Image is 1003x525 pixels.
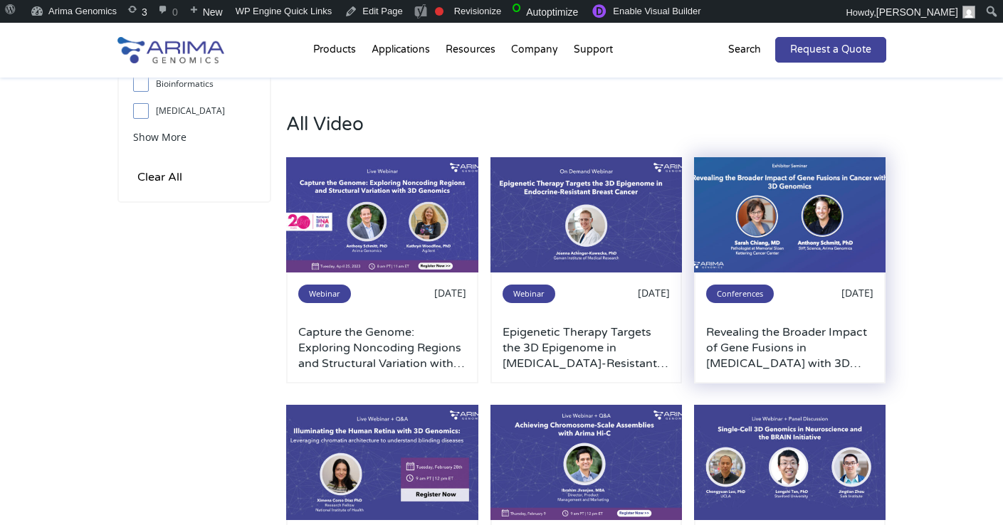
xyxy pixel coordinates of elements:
a: Capture the Genome: Exploring Noncoding Regions and Structural Variation with 3D Genomics [298,324,466,371]
span: [DATE] [841,286,873,299]
img: September-Webinar-and-Panel-Discussion--1-500x300.jpg [490,157,683,272]
span: [DATE] [638,286,670,299]
a: Request a Quote [775,37,886,63]
h3: All Video [286,113,886,157]
img: February-Webinar-500x300.jpg [286,405,478,520]
img: September-Webinar-and-Panel-Discussion-2-500x300.jpg [694,405,886,520]
img: February-2023-Webinar-Product-500x300.jpg [490,405,683,520]
span: Webinar [298,285,351,303]
label: Bioinformatics [133,73,256,95]
p: Search [728,41,761,59]
span: [DATE] [434,286,466,299]
a: Epigenetic Therapy Targets the 3D Epigenome in [MEDICAL_DATA]-Resistant [MEDICAL_DATA] [503,324,671,371]
span: Webinar [503,285,555,303]
span: [PERSON_NAME] [876,6,958,18]
input: Clear All [133,167,187,187]
div: Focus keyphrase not set [435,7,443,16]
img: USCAP-2023-500x300.jpg [694,157,886,272]
span: Conferences [706,285,774,303]
label: [MEDICAL_DATA] [133,100,256,122]
span: Show More [133,130,187,144]
img: April-2023-Webinar-1-500x300.jpg [286,157,478,272]
img: Arima-Genomics-logo [117,37,224,63]
a: Revealing the Broader Impact of Gene Fusions in [MEDICAL_DATA] with 3D Genomics [706,324,874,371]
